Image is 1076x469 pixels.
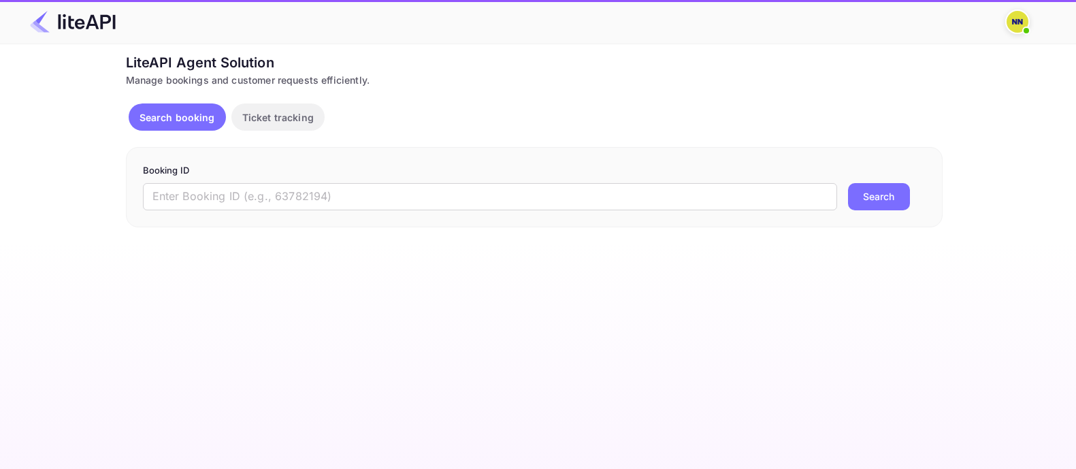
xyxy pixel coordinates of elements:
img: N/A N/A [1007,11,1028,33]
p: Booking ID [143,164,926,178]
div: Manage bookings and customer requests efficiently. [126,73,943,87]
button: Search [848,183,910,210]
div: LiteAPI Agent Solution [126,52,943,73]
input: Enter Booking ID (e.g., 63782194) [143,183,837,210]
p: Search booking [140,110,215,125]
img: LiteAPI Logo [30,11,116,33]
p: Ticket tracking [242,110,314,125]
